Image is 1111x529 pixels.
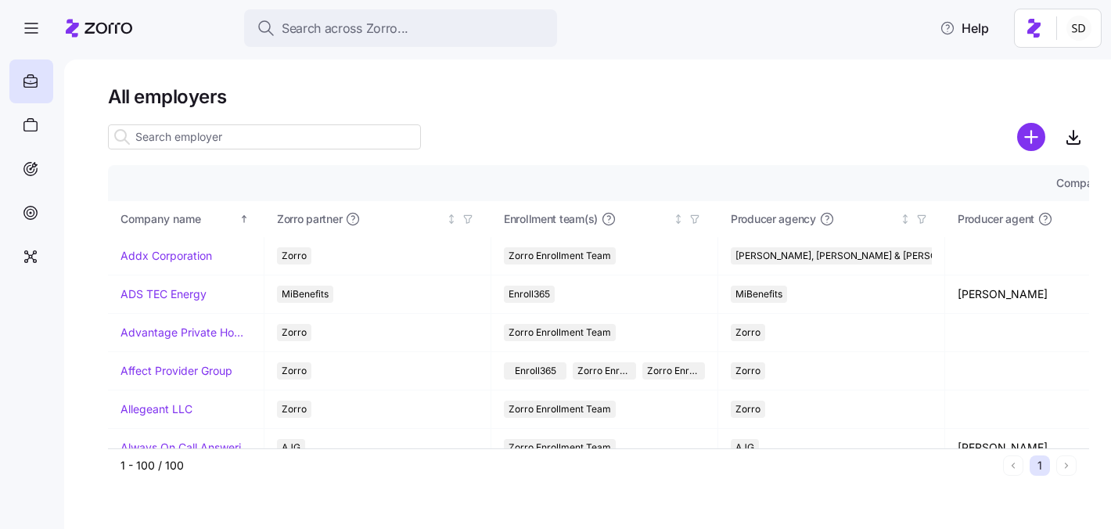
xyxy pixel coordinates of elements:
[264,201,491,237] th: Zorro partnerNot sorted
[509,439,611,456] span: Zorro Enrollment Team
[735,362,760,380] span: Zorro
[120,248,212,264] a: Addx Corporation
[282,324,307,341] span: Zorro
[718,201,945,237] th: Producer agencyNot sorted
[244,9,557,47] button: Search across Zorro...
[1056,455,1077,476] button: Next page
[1003,455,1023,476] button: Previous page
[282,401,307,418] span: Zorro
[120,363,232,379] a: Affect Provider Group
[120,458,997,473] div: 1 - 100 / 100
[282,439,300,456] span: AJG
[282,19,408,38] span: Search across Zorro...
[1066,16,1091,41] img: 038087f1531ae87852c32fa7be65e69b
[647,362,700,380] span: Zorro Enrollment Experts
[120,440,251,455] a: Always On Call Answering Service
[491,201,718,237] th: Enrollment team(s)Not sorted
[515,362,556,380] span: Enroll365
[958,211,1034,227] span: Producer agent
[731,211,816,227] span: Producer agency
[509,247,611,264] span: Zorro Enrollment Team
[735,286,782,303] span: MiBenefits
[108,124,421,149] input: Search employer
[504,211,598,227] span: Enrollment team(s)
[900,214,911,225] div: Not sorted
[509,401,611,418] span: Zorro Enrollment Team
[277,211,342,227] span: Zorro partner
[120,325,251,340] a: Advantage Private Home Care
[735,401,760,418] span: Zorro
[940,19,989,38] span: Help
[239,214,250,225] div: Sorted ascending
[120,401,192,417] a: Allegeant LLC
[927,13,1001,44] button: Help
[120,286,207,302] a: ADS TEC Energy
[108,85,1089,109] h1: All employers
[673,214,684,225] div: Not sorted
[577,362,631,380] span: Zorro Enrollment Team
[282,362,307,380] span: Zorro
[282,286,329,303] span: MiBenefits
[1017,123,1045,151] svg: add icon
[1030,455,1050,476] button: 1
[735,247,979,264] span: [PERSON_NAME], [PERSON_NAME] & [PERSON_NAME]
[509,286,550,303] span: Enroll365
[735,324,760,341] span: Zorro
[735,439,754,456] span: AJG
[282,247,307,264] span: Zorro
[509,324,611,341] span: Zorro Enrollment Team
[120,211,236,228] div: Company name
[108,201,264,237] th: Company nameSorted ascending
[446,214,457,225] div: Not sorted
